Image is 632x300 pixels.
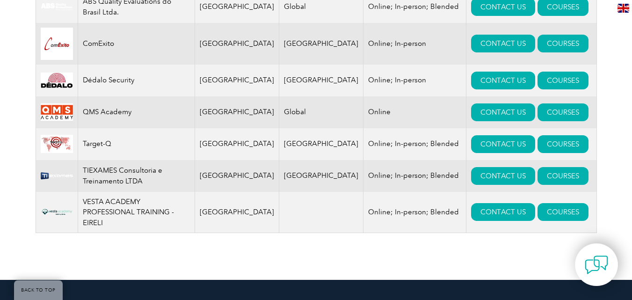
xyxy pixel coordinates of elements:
[78,192,195,233] td: VESTA ACADEMY PROFESSIONAL TRAINING - EIRELI
[41,28,73,60] img: db2924ac-d9bc-ea11-a814-000d3a79823d-logo.jpg
[41,103,73,121] img: 6d1a8ff1-2d6a-eb11-a812-00224814616a-logo.png
[195,160,279,192] td: [GEOGRAPHIC_DATA]
[585,253,608,277] img: contact-chat.png
[538,103,588,121] a: COURSES
[195,128,279,160] td: [GEOGRAPHIC_DATA]
[195,23,279,65] td: [GEOGRAPHIC_DATA]
[471,103,535,121] a: CONTACT US
[279,128,363,160] td: [GEOGRAPHIC_DATA]
[363,160,466,192] td: Online; In-person; Blended
[78,23,195,65] td: ComExito
[14,280,63,300] a: BACK TO TOP
[78,128,195,160] td: Target-Q
[538,203,588,221] a: COURSES
[471,135,535,153] a: CONTACT US
[78,160,195,192] td: TIEXAMES Consultoria e Treinamento LTDA
[471,167,535,185] a: CONTACT US
[538,35,588,52] a: COURSES
[195,192,279,233] td: [GEOGRAPHIC_DATA]
[41,73,73,88] img: 8151da1a-2f8e-ee11-be36-000d3ae1a22b-logo.png
[195,96,279,128] td: [GEOGRAPHIC_DATA]
[363,96,466,128] td: Online
[41,135,73,153] img: d13f9d11-f2a0-ea11-a812-000d3ae11abd-logo.png
[279,65,363,96] td: [GEOGRAPHIC_DATA]
[78,96,195,128] td: QMS Academy
[471,72,535,89] a: CONTACT US
[279,23,363,65] td: [GEOGRAPHIC_DATA]
[538,167,588,185] a: COURSES
[363,65,466,96] td: Online; In-person
[538,135,588,153] a: COURSES
[279,96,363,128] td: Global
[363,192,466,233] td: Online; In-person; Blended
[538,72,588,89] a: COURSES
[363,128,466,160] td: Online; In-person; Blended
[41,203,73,221] img: 6f8a6e80-7f29-ed11-9db1-00224814fd52-logo.png
[41,3,73,11] img: c92924ac-d9bc-ea11-a814-000d3a79823d-logo.jpg
[617,4,629,13] img: en
[41,166,73,185] img: 5c409128-92a1-ed11-aad1-0022481565fd-logo.png
[279,160,363,192] td: [GEOGRAPHIC_DATA]
[363,23,466,65] td: Online; In-person
[78,65,195,96] td: Dédalo Security
[471,35,535,52] a: CONTACT US
[195,65,279,96] td: [GEOGRAPHIC_DATA]
[471,203,535,221] a: CONTACT US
